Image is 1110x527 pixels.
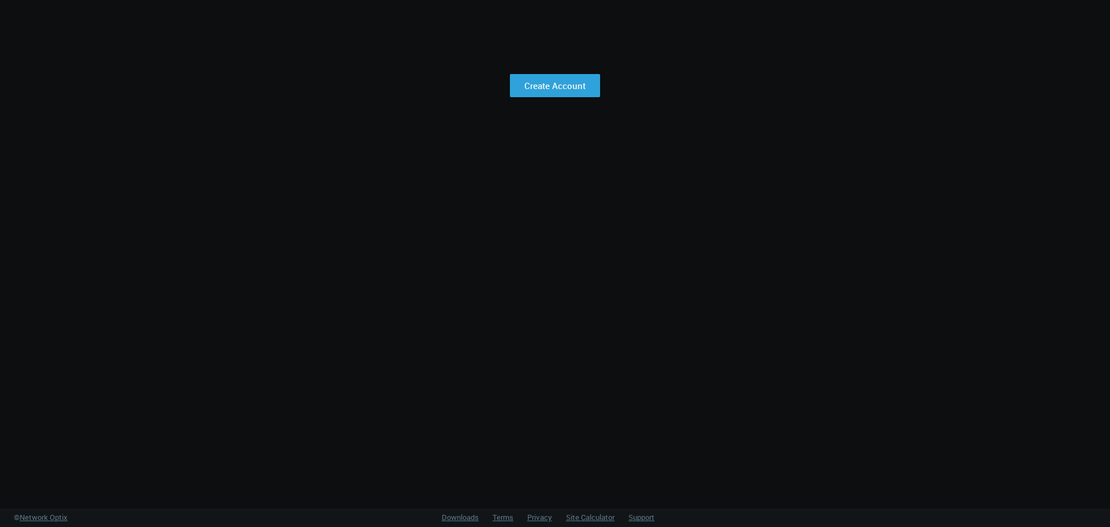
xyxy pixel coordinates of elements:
[442,512,479,522] a: Downloads
[628,512,654,522] a: Support
[493,512,513,522] a: Terms
[527,512,552,522] a: Privacy
[566,512,615,522] a: Site Calculator
[510,74,600,97] a: Create Account
[14,512,68,524] a: ©Network Optix
[20,512,68,522] span: Network Optix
